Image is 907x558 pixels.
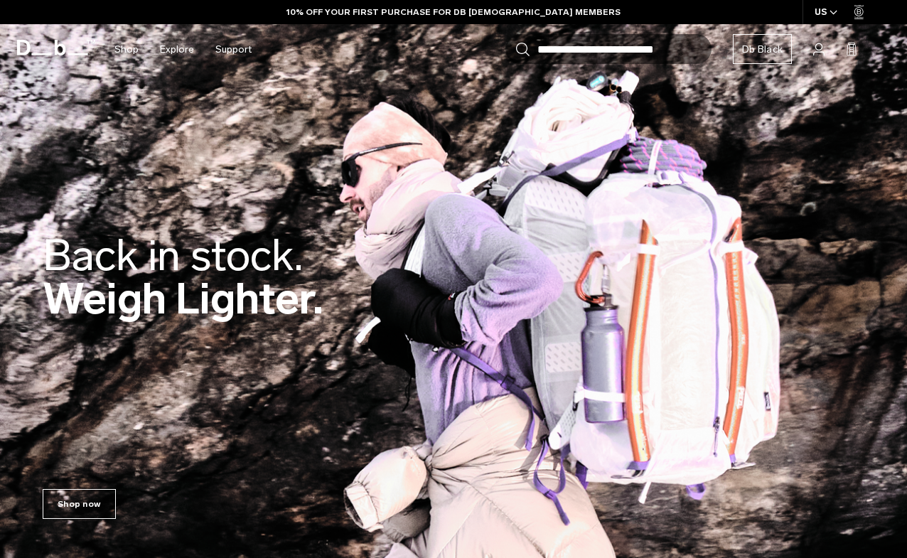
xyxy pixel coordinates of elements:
[114,24,139,75] a: Shop
[160,24,194,75] a: Explore
[286,6,621,18] a: 10% OFF YOUR FIRST PURCHASE FOR DB [DEMOGRAPHIC_DATA] MEMBERS
[215,24,252,75] a: Support
[104,24,262,75] nav: Main Navigation
[43,234,323,321] h2: Weigh Lighter.
[43,230,303,281] span: Back in stock.
[43,489,116,519] a: Shop now
[733,34,792,64] a: Db Black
